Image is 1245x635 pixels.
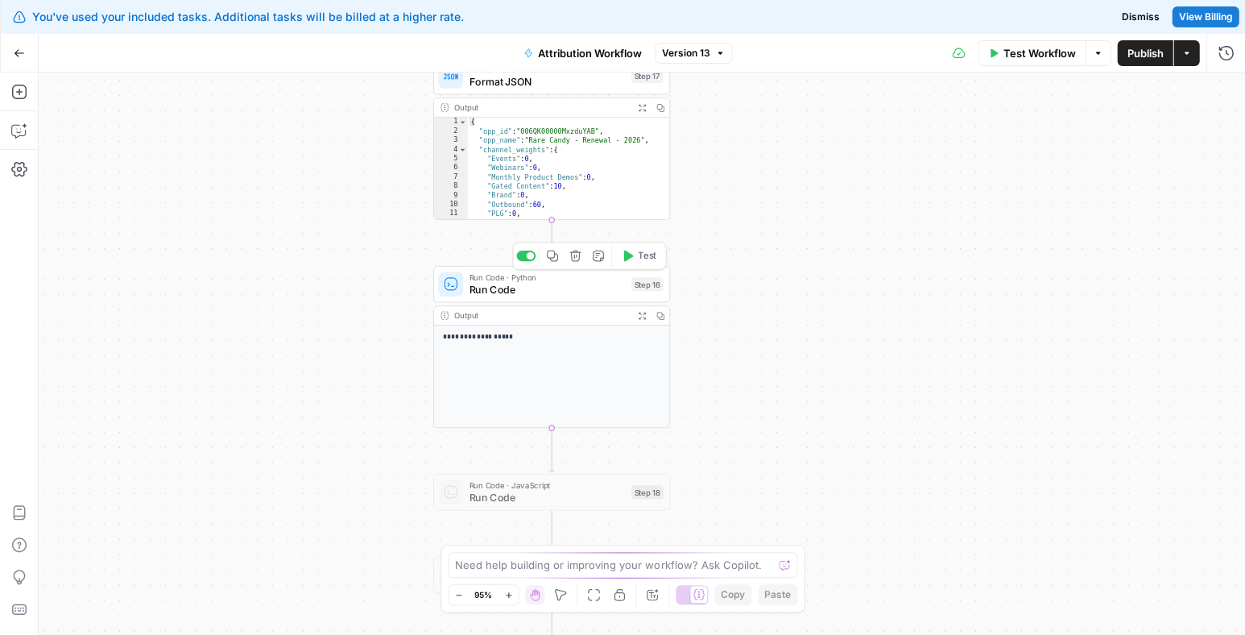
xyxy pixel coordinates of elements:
[434,172,468,181] div: 7
[469,271,625,283] span: Run Code · Python
[433,474,670,511] div: Run Code · JavaScriptRun CodeStep 18
[721,587,745,602] span: Copy
[1003,45,1075,61] span: Test Workflow
[434,191,468,200] div: 9
[469,74,625,89] span: Format JSON
[434,118,468,127] div: 1
[469,282,625,297] span: Run Code
[978,40,1085,66] button: Test Workflow
[434,200,468,209] div: 10
[1115,6,1165,27] button: Dismiss
[474,588,492,601] span: 95%
[434,136,468,145] div: 3
[13,9,786,25] div: You've used your included tasks. Additional tasks will be billed at a higher rate.
[453,309,627,322] div: Output
[1178,10,1232,24] span: View Billing
[1172,6,1239,27] a: View Billing
[434,181,468,190] div: 8
[434,210,468,218] div: 11
[434,127,468,135] div: 2
[764,587,791,602] span: Paste
[1117,40,1173,66] button: Publish
[433,556,670,593] div: Call APICall APIStep 19
[1121,10,1159,24] span: Dismiss
[638,249,656,263] span: Test
[538,45,642,61] span: Attribution Workflow
[662,46,710,60] span: Version 13
[469,490,625,505] span: Run Code
[1127,45,1163,61] span: Publish
[549,427,554,472] g: Edge from step_16 to step_18
[434,218,468,227] div: 12
[655,43,732,64] button: Version 13
[758,584,797,605] button: Paste
[458,145,466,154] span: Toggle code folding, rows 4 through 18
[453,102,627,114] div: Output
[433,58,670,220] div: Format JSONFormat JSONStep 17Output{ "opp_id":"006QK00000MxzduYAB", "opp_name":"Rare Candy - Rene...
[514,40,651,66] button: Attribution Workflow
[549,510,554,555] g: Edge from step_18 to step_19
[631,277,663,291] div: Step 16
[631,485,663,499] div: Step 18
[714,584,751,605] button: Copy
[434,154,468,163] div: 5
[434,164,468,172] div: 6
[434,145,468,154] div: 4
[469,479,625,491] span: Run Code · JavaScript
[458,118,466,127] span: Toggle code folding, rows 1 through 20
[631,69,663,83] div: Step 17
[615,246,663,266] button: Test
